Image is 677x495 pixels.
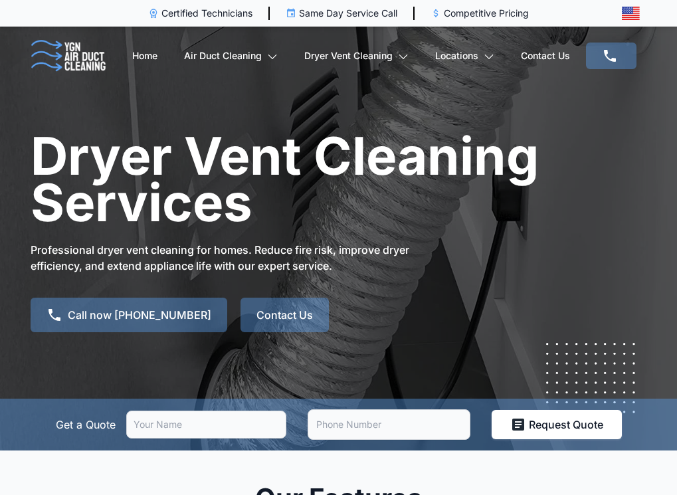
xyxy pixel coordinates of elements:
[56,417,116,433] p: Get a Quote
[31,133,549,226] h1: Dryer Vent Cleaning Services
[521,33,570,78] a: Contact Us
[132,33,157,78] a: Home
[435,33,494,78] a: Locations
[492,410,622,439] button: Request Quote
[304,33,409,78] a: Dryer Vent Cleaning
[241,298,329,332] a: Contact Us
[31,298,227,332] a: Call now [PHONE_NUMBER]
[308,409,470,440] input: Phone Number
[126,411,286,439] input: Your Name
[161,7,252,20] p: Certified Technicians
[31,242,429,274] p: Professional dryer vent cleaning for homes. Reduce fire risk, improve dryer efficiency, and exten...
[184,33,278,78] a: Air Duct Cleaning
[31,40,106,72] img: logo
[299,7,397,20] p: Same Day Service Call
[444,7,529,20] p: Competitive Pricing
